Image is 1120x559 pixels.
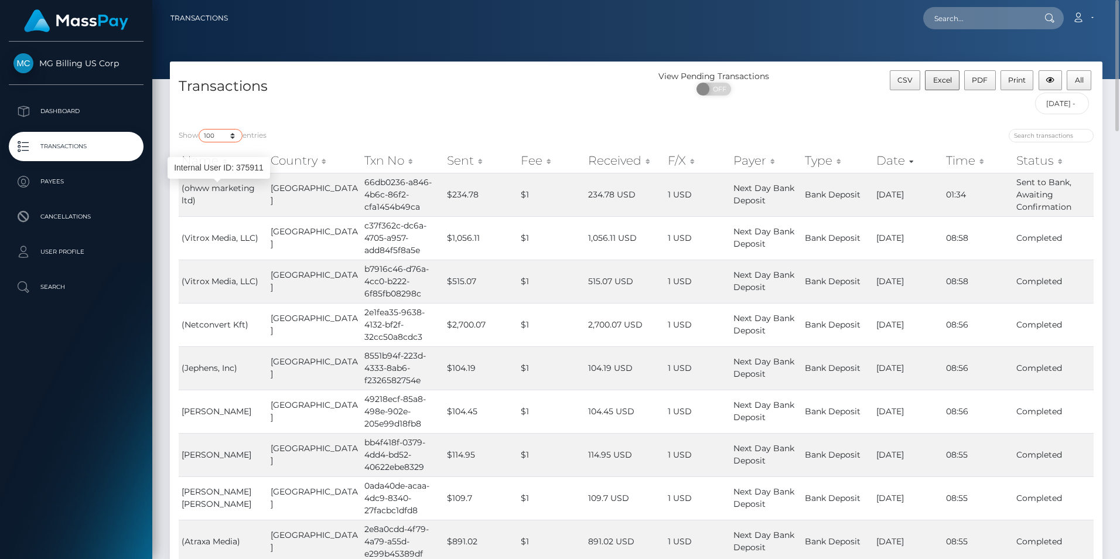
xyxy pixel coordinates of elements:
[943,476,1013,520] td: 08:55
[585,260,665,303] td: 515.07 USD
[518,260,585,303] td: $1
[873,476,943,520] td: [DATE]
[361,216,444,260] td: c37f362c-dc6a-4705-a957-add84f5f8a5e
[943,390,1013,433] td: 08:56
[182,449,251,460] span: [PERSON_NAME]
[873,260,943,303] td: [DATE]
[733,443,794,466] span: Next Day Bank Deposit
[13,138,139,155] p: Transactions
[1013,173,1094,216] td: Sent to Bank, Awaiting Confirmation
[268,433,361,476] td: [GEOGRAPHIC_DATA]
[665,173,730,216] td: 1 USD
[636,70,791,83] div: View Pending Transactions
[943,149,1013,172] th: Time: activate to sort column ascending
[13,103,139,120] p: Dashboard
[733,313,794,336] span: Next Day Bank Deposit
[925,70,959,90] button: Excel
[873,149,943,172] th: Date: activate to sort column ascending
[873,216,943,260] td: [DATE]
[170,6,228,30] a: Transactions
[199,129,243,142] select: Showentries
[733,270,794,292] span: Next Day Bank Deposit
[1001,70,1034,90] button: Print
[897,76,913,84] span: CSV
[1013,390,1094,433] td: Completed
[873,390,943,433] td: [DATE]
[943,303,1013,346] td: 08:56
[268,149,361,172] th: Country: activate to sort column ascending
[1075,76,1084,84] span: All
[444,173,518,216] td: $234.78
[24,9,128,32] img: MassPay Logo
[361,433,444,476] td: bb4f418f-0379-4dd4-bd52-40622ebe8329
[943,260,1013,303] td: 08:58
[665,476,730,520] td: 1 USD
[1039,70,1063,90] button: Column visibility
[802,149,873,172] th: Type: activate to sort column ascending
[179,129,267,142] label: Show entries
[665,390,730,433] td: 1 USD
[802,173,873,216] td: Bank Deposit
[585,476,665,520] td: 109.7 USD
[518,390,585,433] td: $1
[1067,70,1091,90] button: All
[585,303,665,346] td: 2,700.07 USD
[13,208,139,226] p: Cancellations
[943,173,1013,216] td: 01:34
[361,346,444,390] td: 8551b94f-223d-4333-8ab6-f2326582754e
[444,346,518,390] td: $104.19
[444,216,518,260] td: $1,056.11
[361,173,444,216] td: 66db0236-a846-4b6c-86f2-cfa1454b49ca
[802,346,873,390] td: Bank Deposit
[585,346,665,390] td: 104.19 USD
[13,243,139,261] p: User Profile
[873,346,943,390] td: [DATE]
[182,536,240,547] span: (Atraxa Media)
[1013,260,1094,303] td: Completed
[444,476,518,520] td: $109.7
[444,303,518,346] td: $2,700.07
[182,183,255,206] span: (ohww marketing ltd)
[1009,129,1094,142] input: Search transactions
[268,173,361,216] td: [GEOGRAPHIC_DATA]
[179,149,268,172] th: Name: activate to sort column ascending
[585,433,665,476] td: 114.95 USD
[1035,93,1089,114] input: Date filter
[585,173,665,216] td: 234.78 USD
[444,390,518,433] td: $104.45
[585,216,665,260] td: 1,056.11 USD
[182,319,248,330] span: (Netconvert Kft)
[268,346,361,390] td: [GEOGRAPHIC_DATA]
[444,149,518,172] th: Sent: activate to sort column ascending
[1013,216,1094,260] td: Completed
[361,390,444,433] td: 49218ecf-85a8-498e-902e-205e99d18fb8
[268,216,361,260] td: [GEOGRAPHIC_DATA]
[268,390,361,433] td: [GEOGRAPHIC_DATA]
[923,7,1033,29] input: Search...
[1013,433,1094,476] td: Completed
[9,132,144,161] a: Transactions
[9,202,144,231] a: Cancellations
[9,167,144,196] a: Payees
[943,216,1013,260] td: 08:58
[9,237,144,267] a: User Profile
[802,303,873,346] td: Bank Deposit
[13,53,33,73] img: MG Billing US Corp
[361,260,444,303] td: b7916c46-d76a-4cc0-b222-6f85fb08298c
[802,476,873,520] td: Bank Deposit
[361,303,444,346] td: 2e1fea35-9638-4132-bf2f-32cc50a8cdc3
[730,149,802,172] th: Payer: activate to sort column ascending
[802,433,873,476] td: Bank Deposit
[665,303,730,346] td: 1 USD
[665,433,730,476] td: 1 USD
[733,400,794,422] span: Next Day Bank Deposit
[943,346,1013,390] td: 08:56
[444,260,518,303] td: $515.07
[268,476,361,520] td: [GEOGRAPHIC_DATA]
[518,476,585,520] td: $1
[1008,76,1026,84] span: Print
[665,149,730,172] th: F/X: activate to sort column ascending
[268,260,361,303] td: [GEOGRAPHIC_DATA]
[13,278,139,296] p: Search
[9,272,144,302] a: Search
